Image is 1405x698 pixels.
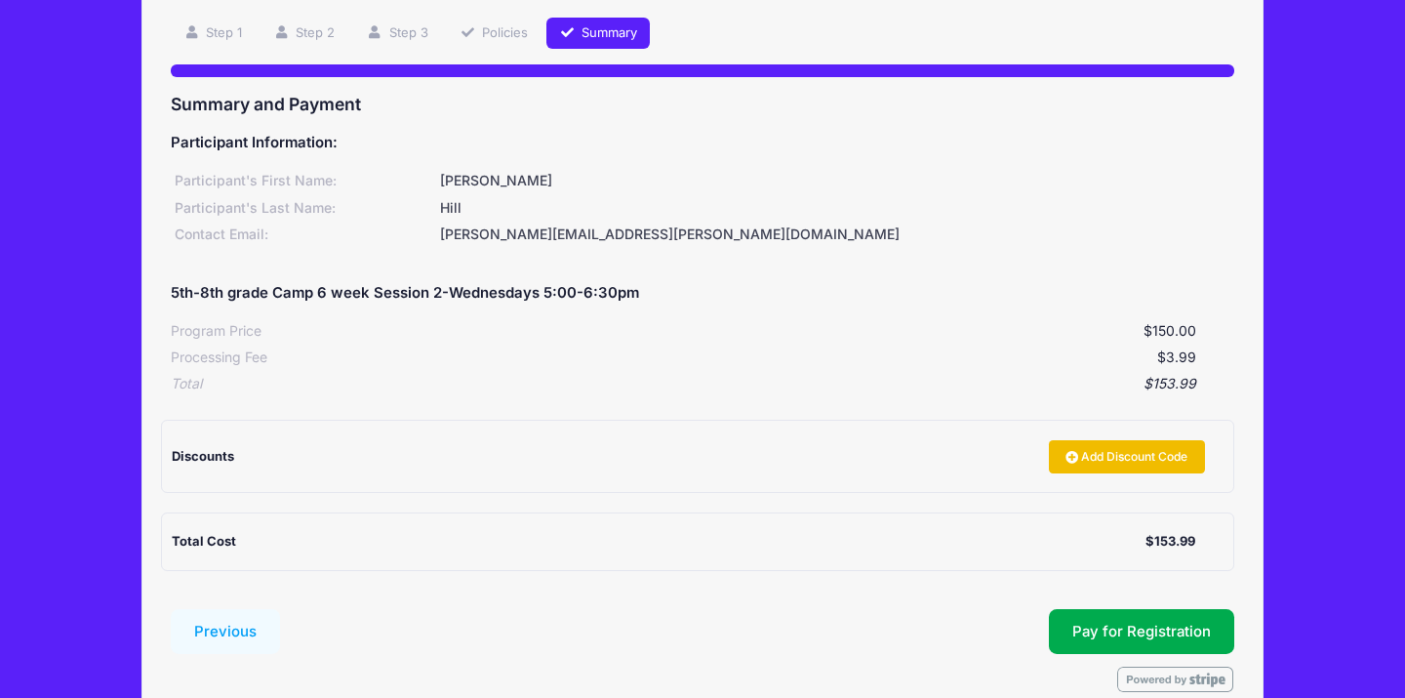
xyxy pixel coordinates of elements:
div: Processing Fee [171,348,267,368]
div: Program Price [171,321,261,342]
a: Step 3 [354,18,441,50]
a: Policies [447,18,541,50]
div: Contact Email: [171,225,436,245]
div: Participant's First Name: [171,171,436,191]
div: [PERSON_NAME][EMAIL_ADDRESS][PERSON_NAME][DOMAIN_NAME] [437,225,1234,245]
a: Step 2 [261,18,348,50]
div: Hill [437,198,1234,219]
button: Pay for Registration [1049,609,1234,654]
div: Participant's Last Name: [171,198,436,219]
span: $150.00 [1144,322,1196,339]
a: Summary [546,18,650,50]
h5: Participant Information: [171,135,1234,152]
div: $3.99 [267,348,1196,368]
div: $153.99 [1145,532,1195,552]
h3: Summary and Payment [171,94,1234,114]
div: [PERSON_NAME] [437,171,1234,191]
span: Discounts [172,448,234,464]
div: Total Cost [172,532,1145,552]
h5: 5th-8th grade Camp 6 week Session 2-Wednesdays 5:00-6:30pm [171,285,639,303]
a: Add Discount Code [1049,440,1205,473]
button: Previous [171,609,280,654]
div: Total [171,374,202,394]
a: Step 1 [171,18,255,50]
div: $153.99 [202,374,1196,394]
